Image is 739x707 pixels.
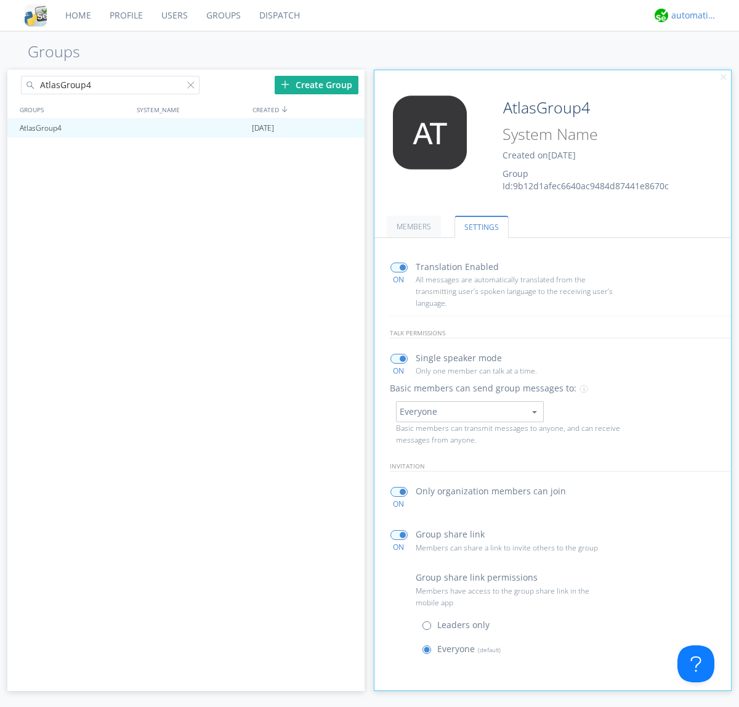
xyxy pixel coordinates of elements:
div: automation+atlas [671,9,717,22]
p: Everyone [437,642,501,656]
div: Create Group [275,76,358,94]
div: ON [385,366,413,376]
p: Only organization members can join [416,484,566,498]
img: cddb5a64eb264b2086981ab96f4c1ba7 [25,4,47,27]
p: Basic members can send group messages to: [390,382,576,395]
p: Only one member can talk at a time. [416,365,613,377]
p: Members have access to the group share link in the mobile app [416,585,613,608]
p: talk permissions [390,328,732,338]
span: [DATE] [252,119,274,137]
img: plus.svg [281,80,289,89]
input: Search groups [21,76,200,94]
a: AtlasGroup4[DATE] [7,119,365,137]
p: All messages are automatically translated from the transmitting user’s spoken language to the rec... [416,274,613,309]
a: MEMBERS [387,216,441,237]
input: Group Name [498,96,697,120]
p: Group share link [416,528,485,541]
p: Single speaker mode [416,351,502,365]
div: AtlasGroup4 [17,119,132,137]
div: ON [385,499,413,509]
p: Basic members can transmit messages to anyone, and can receive messages from anyone. [396,422,626,446]
div: ON [385,274,413,285]
p: Leaders only [437,618,490,632]
img: 373638.png [384,96,476,170]
img: cancel.svg [719,73,728,82]
span: [DATE] [548,149,576,161]
div: CREATED [249,100,366,118]
img: d2d01cd9b4174d08988066c6d424eccd [655,9,668,22]
div: ON [385,542,413,552]
span: Group Id: 9b12d1afec6640ac9484d87441e8670c [503,168,669,192]
span: (default) [475,645,501,654]
p: Group share link permissions [416,571,538,584]
input: System Name [498,123,697,146]
iframe: Toggle Customer Support [677,645,714,682]
button: Everyone [396,401,544,422]
span: Created on [503,149,576,161]
p: invitation [390,461,732,472]
p: Members can share a link to invite others to the group [416,542,613,554]
p: Translation Enabled [416,260,499,274]
div: SYSTEM_NAME [134,100,249,118]
div: GROUPS [17,100,131,118]
a: SETTINGS [454,216,509,238]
